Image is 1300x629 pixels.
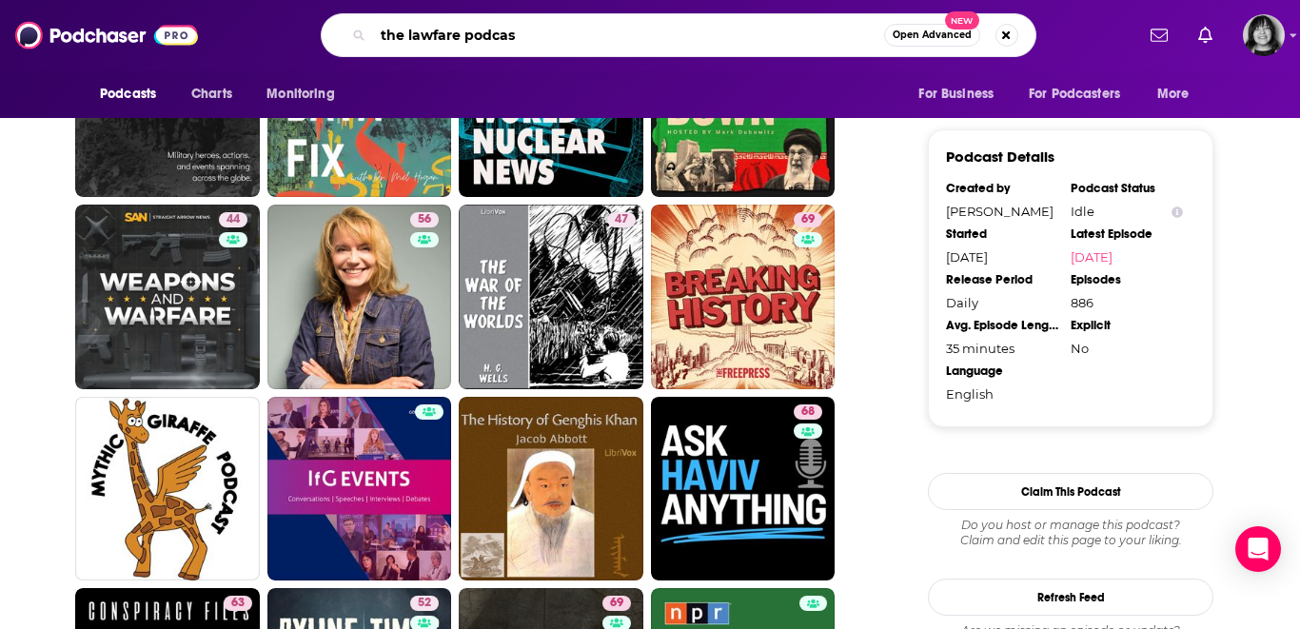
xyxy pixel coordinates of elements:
span: Podcasts [100,81,156,108]
div: No [1071,341,1183,356]
a: 56 [267,205,452,389]
span: 52 [418,594,431,613]
img: User Profile [1243,14,1285,56]
a: 44 [219,212,247,227]
div: Language [946,364,1058,379]
a: 56 [410,212,439,227]
button: Open AdvancedNew [884,24,980,47]
a: 69 [651,205,836,389]
div: 886 [1071,295,1183,310]
div: Daily [946,295,1058,310]
span: Logged in as parkdalepublicity1 [1243,14,1285,56]
div: [PERSON_NAME] [946,204,1058,219]
span: 56 [418,210,431,229]
div: Avg. Episode Length [946,318,1058,333]
span: More [1157,81,1190,108]
a: 47 [459,205,643,389]
span: Monitoring [266,81,334,108]
div: English [946,386,1058,402]
div: Idle [1071,204,1183,219]
img: Podchaser - Follow, Share and Rate Podcasts [15,17,198,53]
a: 52 [410,596,439,611]
span: 69 [801,210,815,229]
button: Show Info [1172,205,1183,219]
a: 68 [651,397,836,581]
a: Show notifications dropdown [1143,19,1175,51]
button: Refresh Feed [928,579,1213,616]
span: 69 [610,594,623,613]
span: 44 [227,210,240,229]
span: For Business [918,81,994,108]
span: 68 [801,403,815,422]
button: Show profile menu [1243,14,1285,56]
div: Latest Episode [1071,226,1183,242]
span: 63 [231,594,245,613]
a: 69 [794,212,822,227]
span: For Podcasters [1029,81,1120,108]
div: [DATE] [946,249,1058,265]
div: Claim and edit this page to your liking. [928,518,1213,548]
a: 68 [794,404,822,420]
a: 63 [224,596,252,611]
div: Explicit [1071,318,1183,333]
button: open menu [87,76,181,112]
div: Started [946,226,1058,242]
span: 47 [615,210,628,229]
div: Podcast Status [1071,181,1183,196]
a: 44 [75,205,260,389]
button: open menu [1016,76,1148,112]
div: 35 minutes [946,341,1058,356]
button: open menu [253,76,359,112]
input: Search podcasts, credits, & more... [373,20,884,50]
span: New [945,11,979,29]
span: Charts [191,81,232,108]
div: Open Intercom Messenger [1235,526,1281,572]
button: open menu [905,76,1017,112]
button: Claim This Podcast [928,473,1213,510]
div: Episodes [1071,272,1183,287]
div: Search podcasts, credits, & more... [321,13,1036,57]
span: Do you host or manage this podcast? [928,518,1213,533]
a: Show notifications dropdown [1191,19,1220,51]
a: [DATE] [1071,249,1183,265]
h3: Podcast Details [946,147,1054,166]
a: 47 [607,212,636,227]
a: Charts [179,76,244,112]
div: Release Period [946,272,1058,287]
a: 69 [602,596,631,611]
span: Open Advanced [893,30,972,40]
button: open menu [1144,76,1213,112]
div: Created by [946,181,1058,196]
